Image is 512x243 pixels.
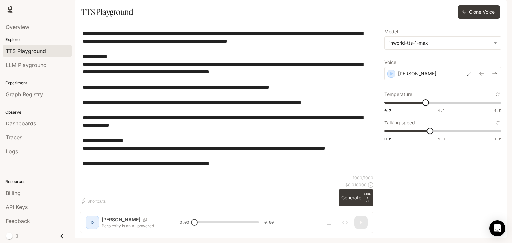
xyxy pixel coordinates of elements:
[494,108,501,113] span: 1.5
[384,136,391,142] span: 0.5
[353,175,373,181] p: 1000 / 1000
[364,192,371,200] p: CTRL +
[384,108,391,113] span: 0.7
[384,92,412,97] p: Temperature
[385,37,501,49] div: inworld-tts-1-max
[80,196,108,206] button: Shortcuts
[489,220,505,236] div: Open Intercom Messenger
[364,192,371,204] p: ⏎
[438,108,445,113] span: 1.1
[389,40,490,46] div: inworld-tts-1-max
[398,70,436,77] p: [PERSON_NAME]
[494,136,501,142] span: 1.5
[494,119,501,126] button: Reset to default
[81,5,133,19] h1: TTS Playground
[438,136,445,142] span: 1.0
[384,121,415,125] p: Talking speed
[345,182,367,188] p: $ 0.010000
[339,189,373,206] button: GenerateCTRL +⏎
[494,91,501,98] button: Reset to default
[458,5,500,19] button: Clone Voice
[384,29,398,34] p: Model
[384,60,396,65] p: Voice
